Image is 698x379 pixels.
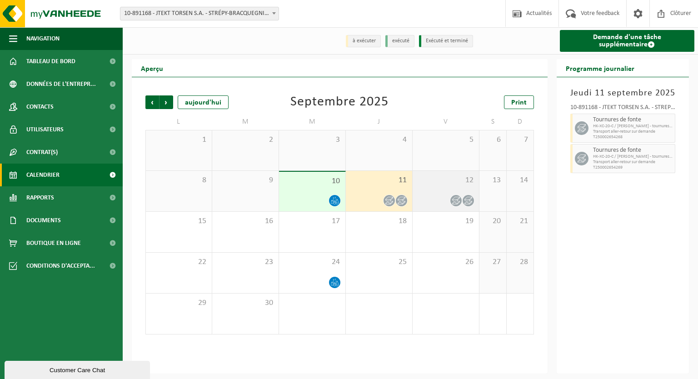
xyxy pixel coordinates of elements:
iframe: chat widget [5,359,152,379]
span: 30 [217,298,274,308]
span: 27 [484,257,502,267]
span: Navigation [26,27,60,50]
span: HK-XC-20-C / [PERSON_NAME] - tournures [PERSON_NAME] [593,154,673,160]
span: 15 [150,216,207,226]
td: M [279,114,346,130]
span: Documents [26,209,61,232]
td: D [507,114,534,130]
span: 8 [150,175,207,185]
span: 10 [284,176,341,186]
span: 23 [217,257,274,267]
span: 1 [150,135,207,145]
h3: Jeudi 11 septembre 2025 [570,86,676,100]
span: Précédent [145,95,159,109]
span: 6 [484,135,502,145]
span: Utilisateurs [26,118,64,141]
div: Septembre 2025 [290,95,389,109]
span: 22 [150,257,207,267]
span: 26 [417,257,474,267]
span: Boutique en ligne [26,232,81,254]
span: 11 [350,175,408,185]
h2: Programme journalier [557,59,643,77]
span: Transport aller-retour sur demande [593,160,673,165]
div: aujourd'hui [178,95,229,109]
span: 18 [350,216,408,226]
td: L [145,114,212,130]
span: 4 [350,135,408,145]
span: Tournures de fonte [593,116,673,124]
span: T250002654269 [593,165,673,170]
span: 7 [511,135,529,145]
span: Rapports [26,186,54,209]
li: Exécuté et terminé [419,35,473,47]
td: S [479,114,507,130]
span: Contacts [26,95,54,118]
span: 9 [217,175,274,185]
span: 5 [417,135,474,145]
li: exécuté [385,35,414,47]
span: 2 [217,135,274,145]
li: à exécuter [346,35,381,47]
span: 28 [511,257,529,267]
span: 21 [511,216,529,226]
h2: Aperçu [132,59,172,77]
a: Print [504,95,534,109]
span: 16 [217,216,274,226]
td: J [346,114,413,130]
span: 17 [284,216,341,226]
span: Transport aller-retour sur demande [593,129,673,135]
span: 3 [284,135,341,145]
span: Conditions d'accepta... [26,254,95,277]
span: Tournures de fonte [593,147,673,154]
span: HK-XC-20-C / [PERSON_NAME] - tournures [PERSON_NAME] [593,124,673,129]
div: 10-891168 - JTEKT TORSEN S.A. - STRÉPY-BRACQUEGNIES [570,105,676,114]
span: 19 [417,216,474,226]
span: 29 [150,298,207,308]
span: Suivant [160,95,173,109]
span: Print [511,99,527,106]
span: Tableau de bord [26,50,75,73]
span: Données de l'entrepr... [26,73,96,95]
span: 24 [284,257,341,267]
span: T250002654268 [593,135,673,140]
span: 12 [417,175,474,185]
span: 14 [511,175,529,185]
span: 25 [350,257,408,267]
span: 13 [484,175,502,185]
td: V [413,114,479,130]
span: 20 [484,216,502,226]
td: M [212,114,279,130]
span: Contrat(s) [26,141,58,164]
span: Calendrier [26,164,60,186]
span: 10-891168 - JTEKT TORSEN S.A. - STRÉPY-BRACQUEGNIES [120,7,279,20]
a: Demande d'une tâche supplémentaire [560,30,695,52]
